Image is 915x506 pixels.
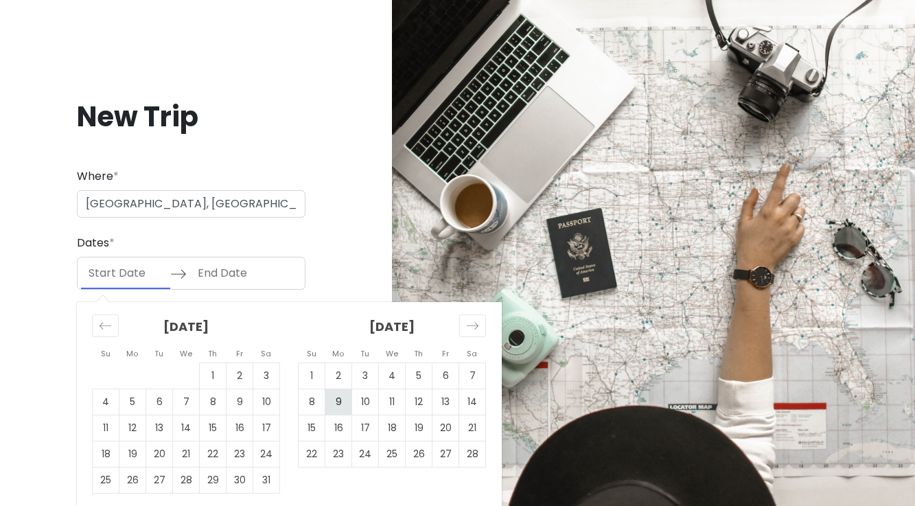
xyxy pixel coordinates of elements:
[406,415,432,441] td: Choose Thursday, February 19, 2026 as your check-in date. It’s available.
[360,348,369,359] small: Tu
[236,348,243,359] small: Fr
[352,363,379,389] td: Choose Tuesday, February 3, 2026 as your check-in date. It’s available.
[307,348,316,359] small: Su
[459,441,486,468] td: Choose Saturday, February 28, 2026 as your check-in date. It’s available.
[163,318,209,335] strong: [DATE]
[442,348,449,359] small: Fr
[253,468,280,494] td: Choose Saturday, January 31, 2026 as your check-in date. It’s available.
[227,415,253,441] td: Choose Friday, January 16, 2026 as your check-in date. It’s available.
[173,415,200,441] td: Choose Wednesday, January 14, 2026 as your check-in date. It’s available.
[379,415,406,441] td: Choose Wednesday, February 18, 2026 as your check-in date. It’s available.
[81,257,170,289] input: Start Date
[325,363,352,389] td: Choose Monday, February 2, 2026 as your check-in date. It’s available.
[173,468,200,494] td: Choose Wednesday, January 28, 2026 as your check-in date. It’s available.
[93,415,119,441] td: Choose Sunday, January 11, 2026 as your check-in date. It’s available.
[459,389,486,415] td: Choose Saturday, February 14, 2026 as your check-in date. It’s available.
[146,415,173,441] td: Choose Tuesday, January 13, 2026 as your check-in date. It’s available.
[119,468,146,494] td: Choose Monday, January 26, 2026 as your check-in date. It’s available.
[146,441,173,468] td: Choose Tuesday, January 20, 2026 as your check-in date. It’s available.
[432,389,459,415] td: Choose Friday, February 13, 2026 as your check-in date. It’s available.
[180,348,192,359] small: We
[227,389,253,415] td: Choose Friday, January 9, 2026 as your check-in date. It’s available.
[173,441,200,468] td: Choose Wednesday, January 21, 2026 as your check-in date. It’s available.
[93,441,119,468] td: Choose Sunday, January 18, 2026 as your check-in date. It’s available.
[227,468,253,494] td: Choose Friday, January 30, 2026 as your check-in date. It’s available.
[352,389,379,415] td: Choose Tuesday, February 10, 2026 as your check-in date. It’s available.
[352,415,379,441] td: Choose Tuesday, February 17, 2026 as your check-in date. It’s available.
[146,468,173,494] td: Choose Tuesday, January 27, 2026 as your check-in date. It’s available.
[92,314,119,337] div: Move backward to switch to the previous month.
[146,389,173,415] td: Choose Tuesday, January 6, 2026 as your check-in date. It’s available.
[432,441,459,468] td: Choose Friday, February 27, 2026 as your check-in date. It’s available.
[299,389,325,415] td: Choose Sunday, February 8, 2026 as your check-in date. It’s available.
[299,363,325,389] td: Choose Sunday, February 1, 2026 as your check-in date. It’s available.
[208,348,217,359] small: Th
[325,441,352,468] td: Choose Monday, February 23, 2026 as your check-in date. It’s available.
[332,348,344,359] small: Mo
[101,348,111,359] small: Su
[406,389,432,415] td: Choose Thursday, February 12, 2026 as your check-in date. It’s available.
[200,389,227,415] td: Choose Thursday, January 8, 2026 as your check-in date. It’s available.
[432,363,459,389] td: Choose Friday, February 6, 2026 as your check-in date. It’s available.
[119,441,146,468] td: Choose Monday, January 19, 2026 as your check-in date. It’s available.
[386,348,398,359] small: We
[253,415,280,441] td: Choose Saturday, January 17, 2026 as your check-in date. It’s available.
[261,348,271,359] small: Sa
[200,468,227,494] td: Choose Thursday, January 29, 2026 as your check-in date. It’s available.
[200,415,227,441] td: Choose Thursday, January 15, 2026 as your check-in date. It’s available.
[432,415,459,441] td: Choose Friday, February 20, 2026 as your check-in date. It’s available.
[77,99,305,135] h1: New Trip
[93,389,119,415] td: Choose Sunday, January 4, 2026 as your check-in date. It’s available.
[459,314,486,337] div: Move forward to switch to the next month.
[93,468,119,494] td: Choose Sunday, January 25, 2026 as your check-in date. It’s available.
[414,348,423,359] small: Th
[299,415,325,441] td: Choose Sunday, February 15, 2026 as your check-in date. It’s available.
[325,389,352,415] td: Choose Monday, February 9, 2026 as your check-in date. It’s available.
[126,348,138,359] small: Mo
[299,441,325,468] td: Choose Sunday, February 22, 2026 as your check-in date. It’s available.
[200,363,227,389] td: Choose Thursday, January 1, 2026 as your check-in date. It’s available.
[77,234,115,252] label: Dates
[325,415,352,441] td: Choose Monday, February 16, 2026 as your check-in date. It’s available.
[406,441,432,468] td: Choose Thursday, February 26, 2026 as your check-in date. It’s available.
[379,363,406,389] td: Choose Wednesday, February 4, 2026 as your check-in date. It’s available.
[459,363,486,389] td: Choose Saturday, February 7, 2026 as your check-in date. It’s available.
[227,441,253,468] td: Choose Friday, January 23, 2026 as your check-in date. It’s available.
[173,389,200,415] td: Choose Wednesday, January 7, 2026 as your check-in date. It’s available.
[352,441,379,468] td: Choose Tuesday, February 24, 2026 as your check-in date. It’s available.
[227,363,253,389] td: Choose Friday, January 2, 2026 as your check-in date. It’s available.
[253,441,280,468] td: Choose Saturday, January 24, 2026 as your check-in date. It’s available.
[467,348,477,359] small: Sa
[253,363,280,389] td: Choose Saturday, January 3, 2026 as your check-in date. It’s available.
[379,389,406,415] td: Choose Wednesday, February 11, 2026 as your check-in date. It’s available.
[406,363,432,389] td: Choose Thursday, February 5, 2026 as your check-in date. It’s available.
[119,389,146,415] td: Choose Monday, January 5, 2026 as your check-in date. It’s available.
[379,441,406,468] td: Choose Wednesday, February 25, 2026 as your check-in date. It’s available.
[77,168,119,185] label: Where
[119,415,146,441] td: Choose Monday, January 12, 2026 as your check-in date. It’s available.
[77,190,305,218] input: City (e.g., New York)
[154,348,163,359] small: Tu
[253,389,280,415] td: Choose Saturday, January 10, 2026 as your check-in date. It’s available.
[459,415,486,441] td: Choose Saturday, February 21, 2026 as your check-in date. It’s available.
[369,318,415,335] strong: [DATE]
[200,441,227,468] td: Choose Thursday, January 22, 2026 as your check-in date. It’s available.
[190,257,279,289] input: End Date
